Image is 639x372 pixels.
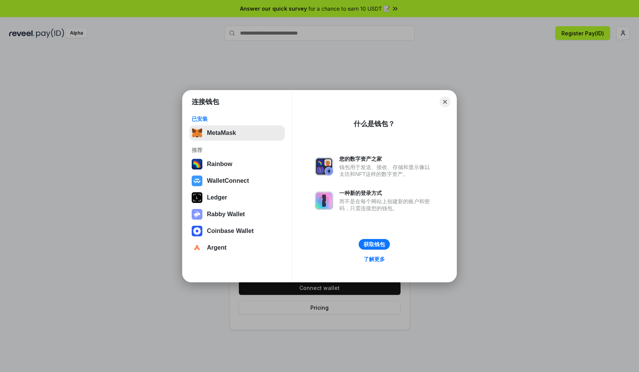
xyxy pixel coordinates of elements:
[192,209,202,220] img: svg+xml,%3Csvg%20xmlns%3D%22http%3A%2F%2Fwww.w3.org%2F2000%2Fsvg%22%20fill%3D%22none%22%20viewBox...
[192,159,202,169] img: svg+xml,%3Csvg%20width%3D%22120%22%20height%3D%22120%22%20viewBox%3D%220%200%20120%20120%22%20fil...
[207,244,227,251] div: Argent
[207,194,227,201] div: Ledger
[359,239,390,250] button: 获取钱包
[364,241,385,248] div: 获取钱包
[339,155,434,162] div: 您的数字资产之家
[354,119,395,128] div: 什么是钱包？
[440,97,450,107] button: Close
[189,223,285,239] button: Coinbase Wallet
[189,173,285,188] button: WalletConnect
[315,192,333,210] img: svg+xml,%3Csvg%20xmlns%3D%22http%3A%2F%2Fwww.w3.org%2F2000%2Fsvg%22%20fill%3D%22none%22%20viewBox...
[207,161,232,168] div: Rainbow
[339,164,434,177] div: 钱包用于发送、接收、存储和显示像以太坊和NFT这样的数字资产。
[207,211,245,218] div: Rabby Wallet
[339,198,434,212] div: 而不是在每个网站上创建新的账户和密码，只需连接您的钱包。
[189,125,285,141] button: MetaMask
[189,190,285,205] button: Ledger
[359,254,389,264] a: 了解更多
[192,97,219,106] h1: 连接钱包
[339,190,434,196] div: 一种新的登录方式
[192,176,202,186] img: svg+xml,%3Csvg%20width%3D%2228%22%20height%3D%2228%22%20viewBox%3D%220%200%2028%2028%22%20fill%3D...
[207,177,249,184] div: WalletConnect
[207,130,236,136] div: MetaMask
[189,157,285,172] button: Rainbow
[192,242,202,253] img: svg+xml,%3Csvg%20width%3D%2228%22%20height%3D%2228%22%20viewBox%3D%220%200%2028%2028%22%20fill%3D...
[192,128,202,138] img: svg+xml,%3Csvg%20fill%3D%22none%22%20height%3D%2233%22%20viewBox%3D%220%200%2035%2033%22%20width%...
[207,228,254,234] div: Coinbase Wallet
[192,116,283,122] div: 已安装
[364,256,385,263] div: 了解更多
[192,192,202,203] img: svg+xml,%3Csvg%20xmlns%3D%22http%3A%2F%2Fwww.w3.org%2F2000%2Fsvg%22%20width%3D%2228%22%20height%3...
[192,147,283,154] div: 推荐
[189,240,285,255] button: Argent
[192,226,202,236] img: svg+xml,%3Csvg%20width%3D%2228%22%20height%3D%2228%22%20viewBox%3D%220%200%2028%2028%22%20fill%3D...
[315,157,333,176] img: svg+xml,%3Csvg%20xmlns%3D%22http%3A%2F%2Fwww.w3.org%2F2000%2Fsvg%22%20fill%3D%22none%22%20viewBox...
[189,207,285,222] button: Rabby Wallet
